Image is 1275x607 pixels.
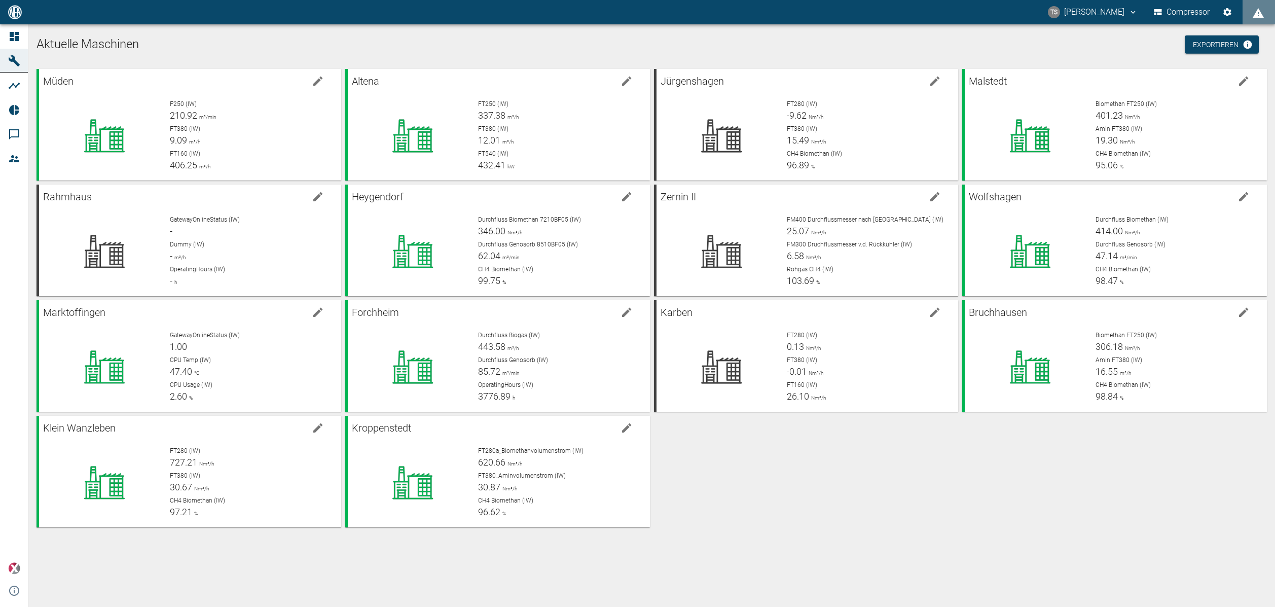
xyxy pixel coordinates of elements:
span: h [172,279,177,285]
span: 414.00 [1096,226,1123,236]
span: Durchfluss Genosorb 8510BF05 (IW) [478,241,578,248]
button: edit machine [925,71,945,91]
span: 96.89 [787,160,809,170]
span: 30.87 [478,482,500,492]
h1: Aktuelle Maschinen [37,37,1267,53]
span: 62.04 [478,251,500,261]
span: Heygendorf [352,191,404,203]
a: Zernin IIedit machineFM400 Durchflussmesser nach [GEOGRAPHIC_DATA] (IW)25.07Nm³/hFM300 Druchfluss... [654,185,959,296]
span: CH4 Biomethan (IW) [1096,381,1151,388]
div: TS [1048,6,1060,18]
span: Altena [352,75,379,87]
span: Durchfluss Biogas (IW) [478,332,540,339]
button: timo.streitbuerger@arcanum-energy.de [1046,3,1139,21]
button: edit machine [1233,302,1254,323]
span: Kroppenstedt [352,422,411,434]
a: Heygendorfedit machineDurchfluss Biomethan 7210BF05 (IW)346.00Nm³/hDurchfluss Genosorb 8510BF05 (... [345,185,650,296]
span: -0.01 [787,366,807,377]
span: FT540 (IW) [478,150,508,157]
span: 97.21 [170,507,192,517]
span: Bruchhausen [969,306,1027,318]
button: edit machine [616,418,637,438]
span: Biomethan FT250 (IW) [1096,100,1157,108]
span: Malstedt [969,75,1007,87]
span: Karben [661,306,693,318]
span: Durchfluss Biomethan 7210BF05 (IW) [478,216,581,223]
span: Nm³/h [1123,114,1140,120]
span: 337.38 [478,110,505,121]
span: Nm³/h [1118,139,1135,145]
a: Altenaedit machineFT250 (IW)337.38m³/hFT380 (IW)12.01m³/hFT540 (IW)432.41kW [345,69,650,181]
img: Xplore Logo [8,562,20,575]
span: FT280a_Biomethanvolumenstrom (IW) [478,447,584,454]
span: m³/h [187,139,200,145]
span: FT280 (IW) [170,447,200,454]
span: 12.01 [478,135,500,146]
span: FM400 Durchflussmesser nach [GEOGRAPHIC_DATA] (IW) [787,216,943,223]
span: m³/h [197,164,210,169]
span: % [187,395,193,401]
span: 96.62 [478,507,500,517]
span: CH4 Biomethan (IW) [1096,266,1151,273]
span: 727.21 [170,457,197,468]
span: Nm³/h [804,345,821,351]
span: Rohgas CH4 (IW) [787,266,833,273]
span: m³/h [500,139,514,145]
a: Wolfshagenedit machineDurchfluss Biomethan (IW)414.00Nm³/hDurchfluss Genosorb (IW)47.14m³/minCH4 ... [962,185,1267,296]
span: 406.25 [170,160,197,170]
span: FT280 (IW) [787,100,817,108]
span: 98.84 [1096,391,1118,402]
span: FT380 (IW) [170,125,200,132]
span: m³/min [1118,255,1137,260]
span: 306.18 [1096,341,1123,352]
span: Nm³/h [505,230,522,235]
span: 47.14 [1096,251,1118,261]
span: m³/min [500,370,520,376]
span: GatewayOnlineStatus (IW) [170,216,240,223]
button: edit machine [925,302,945,323]
span: CH4 Biomethan (IW) [787,150,842,157]
span: 85.72 [478,366,500,377]
span: FT380 (IW) [787,125,817,132]
span: OperatingHours (IW) [170,266,225,273]
span: Nm³/h [505,461,522,467]
span: 443.58 [478,341,505,352]
span: - [170,275,172,286]
span: FT380 (IW) [478,125,508,132]
span: m³/min [500,255,520,260]
button: Compressor [1152,3,1212,21]
span: 0.13 [787,341,804,352]
svg: Jetzt mit HF Export [1243,40,1253,50]
button: edit machine [925,187,945,207]
span: CH4 Biomethan (IW) [478,497,533,504]
span: FT380 (IW) [787,356,817,364]
span: 26.10 [787,391,809,402]
span: 30.67 [170,482,192,492]
span: % [1118,395,1123,401]
span: Müden [43,75,74,87]
span: % [192,511,198,516]
span: 1.00 [170,341,187,352]
span: Biomethan FT250 (IW) [1096,332,1157,339]
a: Malstedtedit machineBiomethan FT250 (IW)401.23Nm³/hAmin FT380 (IW)19.30Nm³/hCH4 Biomethan (IW)95.06% [962,69,1267,181]
span: 99.75 [478,275,500,286]
span: m³/min [197,114,216,120]
span: Nm³/h [197,461,214,467]
span: Nm³/h [807,370,823,376]
button: edit machine [616,71,637,91]
span: 6.58 [787,251,804,261]
span: FT380 (IW) [170,472,200,479]
span: m³/h [505,114,519,120]
span: Nm³/h [809,395,826,401]
span: Zernin II [661,191,696,203]
button: edit machine [308,71,328,91]
span: % [809,164,815,169]
span: Nm³/h [804,255,821,260]
button: edit machine [1233,71,1254,91]
span: Jürgenshagen [661,75,724,87]
span: h [511,395,515,401]
button: edit machine [616,187,637,207]
span: CPU Temp (IW) [170,356,211,364]
button: edit machine [308,187,328,207]
span: CH4 Biomethan (IW) [478,266,533,273]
